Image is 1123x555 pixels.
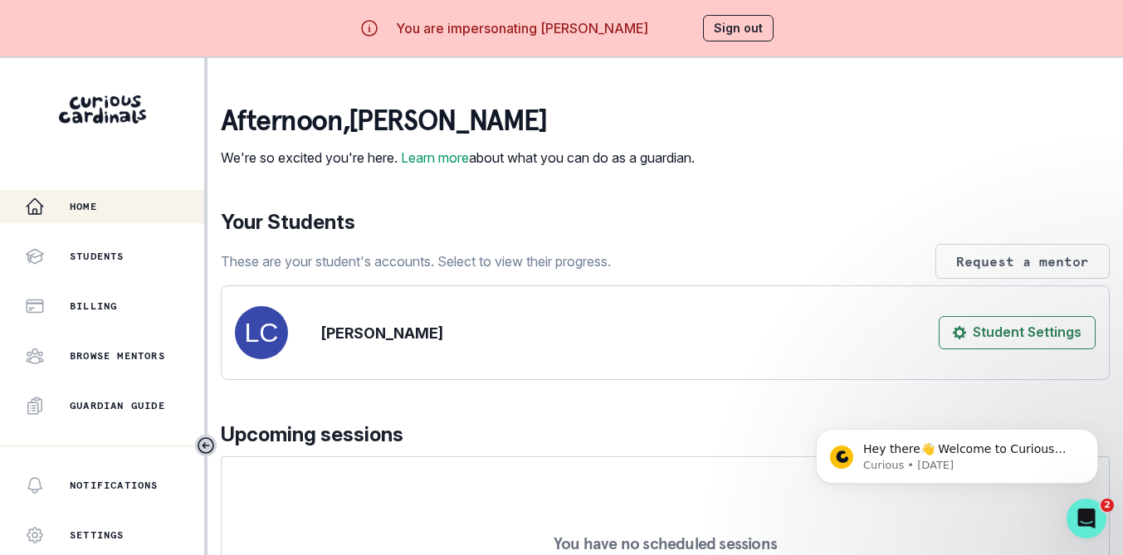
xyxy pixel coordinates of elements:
button: Request a mentor [935,244,1110,279]
p: These are your student's accounts. Select to view their progress. [221,251,611,271]
button: Student Settings [939,316,1096,349]
span: 2 [1101,499,1114,512]
p: afternoon , [PERSON_NAME] [221,105,695,138]
iframe: Intercom live chat [1067,499,1106,538]
button: Toggle sidebar [195,435,217,456]
img: Curious Cardinals Logo [59,95,146,124]
p: [PERSON_NAME] [321,322,443,344]
p: Settings [70,528,125,542]
button: Sign out [703,15,774,41]
p: Upcoming sessions [221,420,1110,450]
iframe: Intercom notifications message [791,394,1123,510]
img: svg [235,306,288,359]
p: Browse Mentors [70,349,165,363]
p: Students [70,250,125,263]
p: You have no scheduled sessions [554,535,777,552]
p: Guardian Guide [70,399,165,412]
p: Your Students [221,207,1110,237]
a: Learn more [401,149,469,166]
p: You are impersonating [PERSON_NAME] [396,18,648,38]
p: Notifications [70,479,159,492]
p: We're so excited you're here. about what you can do as a guardian. [221,148,695,168]
p: Home [70,200,97,213]
p: Billing [70,299,117,313]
